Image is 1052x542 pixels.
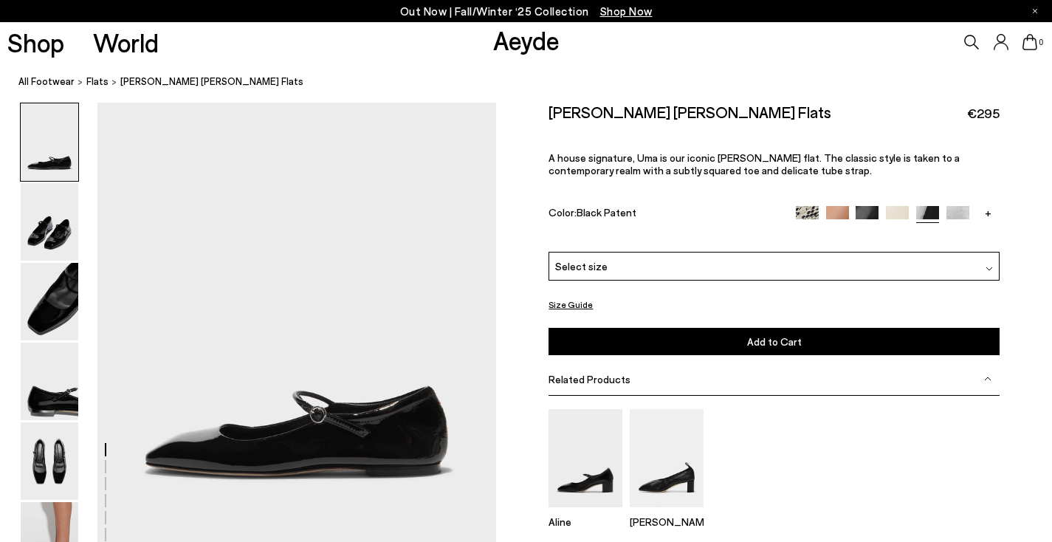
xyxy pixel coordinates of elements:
p: A house signature, Uma is our iconic [PERSON_NAME] flat. The classic style is taken to a contempo... [549,151,999,176]
span: Black Patent [577,206,636,219]
button: Add to Cart [549,328,999,355]
span: Add to Cart [747,335,802,348]
img: Uma Mary-Jane Flats - Image 5 [21,422,78,500]
img: Uma Mary-Jane Flats - Image 3 [21,263,78,340]
p: [PERSON_NAME] [630,515,704,528]
img: Aline Leather Mary-Jane Pumps [549,409,622,507]
a: + [977,206,1000,219]
div: Color: [549,206,781,223]
span: €295 [967,104,1000,123]
span: Navigate to /collections/new-in [600,4,653,18]
a: Shop [7,30,64,55]
img: Uma Mary-Jane Flats - Image 4 [21,343,78,420]
a: Aline Leather Mary-Jane Pumps Aline [549,497,622,528]
img: Uma Mary-Jane Flats - Image 1 [21,103,78,181]
a: 0 [1022,34,1037,50]
img: svg%3E [986,265,993,272]
img: svg%3E [984,375,991,383]
a: Narissa Ruched Pumps [PERSON_NAME] [630,497,704,528]
span: Related Products [549,373,630,385]
p: Out Now | Fall/Winter ‘25 Collection [400,2,653,21]
p: Aline [549,515,622,528]
img: Narissa Ruched Pumps [630,409,704,507]
nav: breadcrumb [18,62,1052,103]
h2: [PERSON_NAME] [PERSON_NAME] Flats [549,103,831,121]
span: flats [86,75,109,87]
a: flats [86,74,109,89]
a: All Footwear [18,74,75,89]
a: Aeyde [493,24,560,55]
button: Size Guide [549,295,593,314]
span: [PERSON_NAME] [PERSON_NAME] Flats [120,74,303,89]
img: Uma Mary-Jane Flats - Image 2 [21,183,78,261]
a: World [93,30,159,55]
span: Select size [555,258,608,274]
span: 0 [1037,38,1045,47]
